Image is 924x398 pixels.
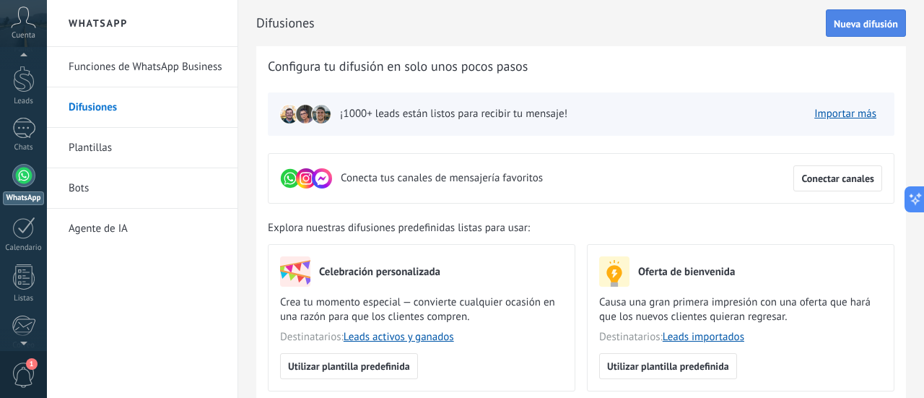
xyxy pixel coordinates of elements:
[279,104,300,124] img: leadIcon
[69,209,223,249] a: Agente de IA
[341,171,543,186] span: Conecta tus canales de mensajería favoritos
[607,361,729,371] span: Utilizar plantilla predefinida
[12,31,35,40] span: Cuenta
[69,47,223,87] a: Funciones de WhatsApp Business
[801,173,874,183] span: Conectar canales
[599,353,737,379] button: Utilizar plantilla predefinida
[599,295,882,324] span: Causa una gran primera impresión con una oferta que hará que los nuevos clientes quieran regresar.
[3,191,44,205] div: WhatsApp
[663,330,744,344] a: Leads importados
[344,330,454,344] a: Leads activos y ganados
[268,58,528,75] span: Configura tu difusión en solo unos pocos pasos
[47,128,237,168] li: Plantillas
[826,9,906,37] button: Nueva difusión
[814,107,876,121] a: Importar más
[288,361,410,371] span: Utilizar plantilla predefinida
[280,295,563,324] span: Crea tu momento especial — convierte cualquier ocasión en una razón para que los clientes compren.
[295,104,315,124] img: leadIcon
[793,165,882,191] button: Conectar canales
[3,294,45,303] div: Listas
[3,143,45,152] div: Chats
[280,353,418,379] button: Utilizar plantilla predefinida
[280,330,563,345] span: Destinatarios:
[3,243,45,253] div: Calendario
[599,330,882,345] span: Destinatarios:
[340,107,567,121] span: ¡1000+ leads están listos para recibir tu mensaje!
[808,103,883,125] button: Importar más
[69,87,223,128] a: Difusiones
[834,19,898,29] span: Nueva difusión
[638,265,735,279] h3: Oferta de bienvenida
[256,9,826,38] h2: Difusiones
[319,265,440,279] h3: Celebración personalizada
[268,221,530,235] span: Explora nuestras difusiones predefinidas listas para usar:
[47,209,237,248] li: Agente de IA
[47,87,237,128] li: Difusiones
[69,168,223,209] a: Bots
[47,47,237,87] li: Funciones de WhatsApp Business
[3,97,45,106] div: Leads
[69,128,223,168] a: Plantillas
[311,104,331,124] img: leadIcon
[47,168,237,209] li: Bots
[26,358,38,370] span: 1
